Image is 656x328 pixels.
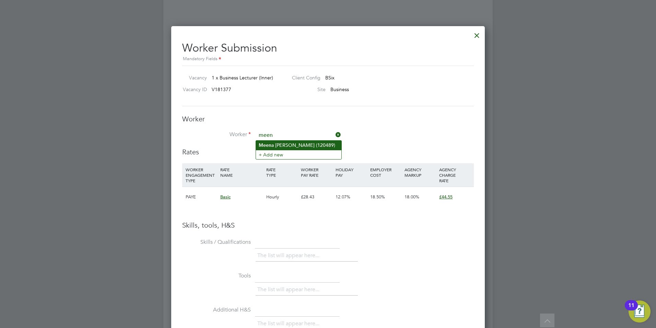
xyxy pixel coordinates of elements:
[628,305,634,314] div: 11
[257,285,322,294] li: The list will appear here...
[212,86,231,92] span: V181377
[256,141,341,150] li: a [PERSON_NAME] (120489)
[182,36,474,63] h2: Worker Submission
[299,187,334,207] div: £28.43
[182,114,474,123] h3: Worker
[330,86,349,92] span: Business
[405,194,419,200] span: 18.00%
[184,163,219,187] div: WORKER ENGAGEMENT TYPE
[182,306,251,314] label: Additional H&S
[220,194,231,200] span: Basic
[370,194,385,200] span: 18.50%
[256,150,341,159] li: + Add new
[182,55,474,63] div: Mandatory Fields
[256,130,341,141] input: Search for...
[286,75,320,81] label: Client Config
[182,131,251,138] label: Worker
[182,239,251,246] label: Skills / Qualifications
[368,163,403,181] div: EMPLOYER COST
[403,163,437,181] div: AGENCY MARKUP
[182,147,474,156] h3: Rates
[437,163,472,187] div: AGENCY CHARGE RATE
[286,86,326,92] label: Site
[299,163,334,181] div: WORKER PAY RATE
[179,86,207,92] label: Vacancy ID
[182,221,474,230] h3: Skills, tools, H&S
[182,272,251,280] label: Tools
[334,163,368,181] div: HOLIDAY PAY
[259,142,271,148] b: Meen
[325,75,335,81] span: BSix
[184,187,219,207] div: PAYE
[265,163,299,181] div: RATE TYPE
[179,75,207,81] label: Vacancy
[336,194,350,200] span: 12.07%
[257,251,322,260] li: The list will appear here...
[439,194,453,200] span: £44.55
[212,75,273,81] span: 1 x Business Lecturer (Inner)
[219,163,265,181] div: RATE NAME
[629,300,651,322] button: Open Resource Center, 11 new notifications
[265,187,299,207] div: Hourly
